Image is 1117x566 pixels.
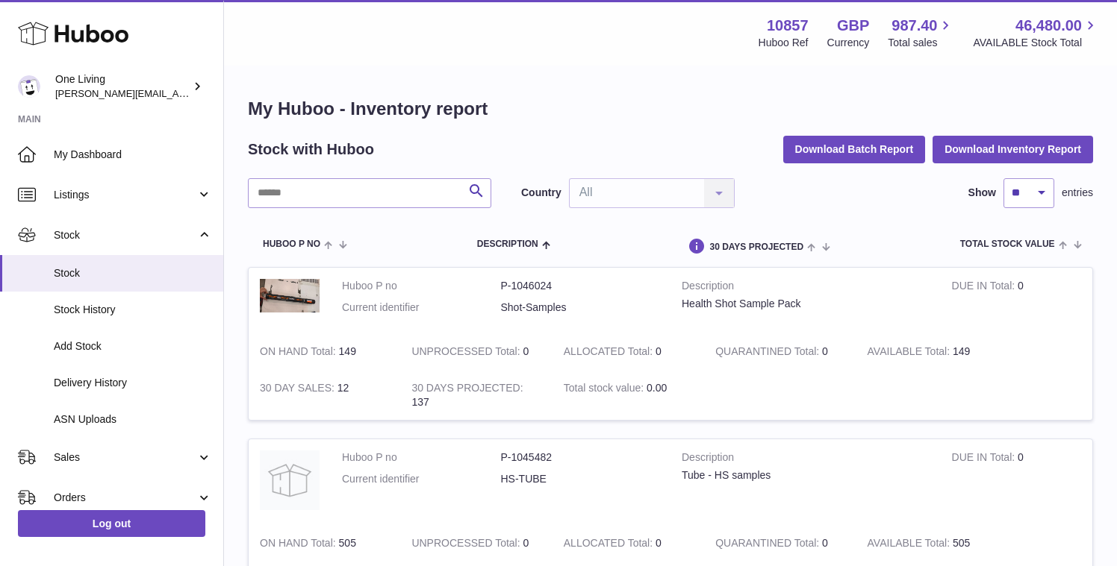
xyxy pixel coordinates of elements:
[54,491,196,505] span: Orders
[856,333,1008,370] td: 149
[411,345,523,361] strong: UNPROCESSED Total
[941,268,1092,333] td: 0
[822,345,828,357] span: 0
[411,537,523,553] strong: UNPROCESSED Total
[55,72,190,101] div: One Living
[248,97,1093,121] h1: My Huboo - Inventory report
[682,297,930,311] div: Health Shot Sample Pack
[941,439,1092,525] td: 0
[342,472,501,486] dt: Current identifier
[342,279,501,293] dt: Huboo P no
[18,510,205,537] a: Log out
[1015,16,1082,36] span: 46,480.00
[973,16,1099,50] a: 46,480.00 AVAILABLE Stock Total
[501,450,660,465] dd: P-1045482
[248,139,374,160] h2: Stock with Huboo
[54,376,212,390] span: Delivery History
[263,239,320,249] span: Huboo P no
[249,333,400,370] td: 149
[564,345,656,361] strong: ALLOCATED Total
[564,382,647,397] strong: Total stock value
[411,382,523,397] strong: 30 DAYS PROJECTED
[260,537,339,553] strong: ON HAND Total
[767,16,809,36] strong: 10857
[521,186,561,200] label: Country
[933,136,1093,163] button: Download Inventory Report
[342,301,501,315] dt: Current identifier
[54,188,196,202] span: Listings
[477,239,538,249] span: Description
[783,136,926,163] button: Download Batch Report
[888,16,954,50] a: 987.40 Total sales
[501,279,660,293] dd: P-1046024
[54,303,212,317] span: Stock History
[342,450,501,465] dt: Huboo P no
[249,370,400,421] td: 12
[856,525,1008,562] td: 505
[973,36,1099,50] span: AVAILABLE Stock Total
[709,242,803,252] span: 30 DAYS PROJECTED
[400,370,552,421] td: 137
[827,36,870,50] div: Currency
[54,228,196,242] span: Stock
[249,525,400,562] td: 505
[647,382,667,394] span: 0.00
[715,345,822,361] strong: QUARANTINED Total
[759,36,809,50] div: Huboo Ref
[682,468,930,482] div: Tube - HS samples
[682,279,930,297] strong: Description
[54,148,212,162] span: My Dashboard
[682,450,930,468] strong: Description
[260,279,320,312] img: product image
[968,186,996,200] label: Show
[260,382,337,397] strong: 30 DAY SALES
[952,451,1018,467] strong: DUE IN Total
[54,450,196,465] span: Sales
[54,339,212,353] span: Add Stock
[888,36,954,50] span: Total sales
[54,266,212,280] span: Stock
[868,345,953,361] strong: AVAILABLE Total
[400,525,552,562] td: 0
[553,333,704,370] td: 0
[1062,186,1093,200] span: entries
[260,345,339,361] strong: ON HAND Total
[822,537,828,549] span: 0
[892,16,937,36] span: 987.40
[501,301,660,315] dd: Shot-Samples
[715,537,822,553] strong: QUARANTINED Total
[952,280,1018,295] strong: DUE IN Total
[868,537,953,553] strong: AVAILABLE Total
[564,537,656,553] strong: ALLOCATED Total
[18,75,40,98] img: Jessica@oneliving.com
[553,525,704,562] td: 0
[260,450,320,510] img: product image
[400,333,552,370] td: 0
[960,239,1055,249] span: Total stock value
[55,87,299,99] span: [PERSON_NAME][EMAIL_ADDRESS][DOMAIN_NAME]
[54,412,212,427] span: ASN Uploads
[837,16,869,36] strong: GBP
[501,472,660,486] dd: HS-TUBE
